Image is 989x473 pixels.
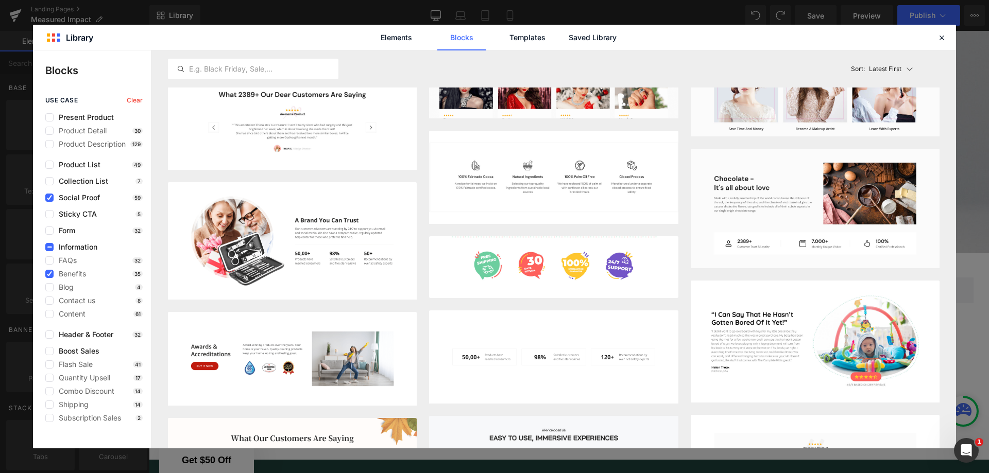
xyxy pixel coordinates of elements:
[429,236,678,295] img: image
[168,182,417,300] img: image
[568,25,617,50] a: Saved Library
[54,296,95,305] span: Contact us
[54,360,93,369] span: Flash Sale
[135,415,143,421] p: 2
[132,128,143,134] p: 30
[132,195,143,201] p: 59
[54,400,89,409] span: Shipping
[168,63,338,75] input: E.g. Black Friday, Sale,...
[429,131,678,224] img: image
[954,438,979,463] iframe: Intercom live chat
[132,162,143,168] p: 49
[168,76,417,170] img: image
[437,25,486,50] a: Blocks
[168,312,417,405] img: image
[503,25,552,50] a: Templates
[132,271,143,277] p: 35
[54,283,74,291] span: Blog
[54,374,110,382] span: Quantity Upsell
[54,256,77,265] span: FAQs
[429,310,678,404] img: image
[975,438,983,446] span: 1
[424,353,517,374] a: Add Single Section
[135,297,143,304] p: 8
[133,388,143,394] p: 14
[54,387,114,395] span: Combo Discount
[132,257,143,264] p: 32
[33,424,82,434] span: Get $50 Off
[45,97,78,104] span: use case
[45,63,151,78] p: Blocks
[54,270,86,278] span: Benefits
[135,178,143,184] p: 7
[54,194,100,202] span: Social Proof
[372,25,421,50] a: Elements
[133,361,143,367] p: 41
[323,353,416,374] a: Explore Blocks
[54,330,113,339] span: Header & Footer
[133,401,143,408] p: 14
[54,226,75,235] span: Form
[10,416,105,442] div: Get $50 Off
[54,140,126,148] span: Product Description
[54,310,86,318] span: Content
[128,382,713,389] p: or Drag & Drop elements from left sidebar
[133,311,143,317] p: 61
[135,211,143,217] p: 5
[132,331,143,338] p: 32
[691,149,940,268] img: image
[54,243,97,251] span: Information
[54,210,97,218] span: Sticky CTA
[132,227,143,234] p: 32
[691,281,940,402] img: image
[54,113,114,121] span: Present Product
[851,65,865,73] span: Sort:
[54,177,108,185] span: Collection List
[133,375,143,381] p: 17
[54,347,99,355] span: Boost Sales
[847,50,940,87] button: Latest FirstSort:Latest First
[127,97,143,104] span: Clear
[54,414,121,422] span: Subscription Sales
[869,64,901,74] p: Latest First
[135,284,143,290] p: 4
[54,161,100,169] span: Product List
[130,141,143,147] p: 129
[54,127,107,135] span: Product Detail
